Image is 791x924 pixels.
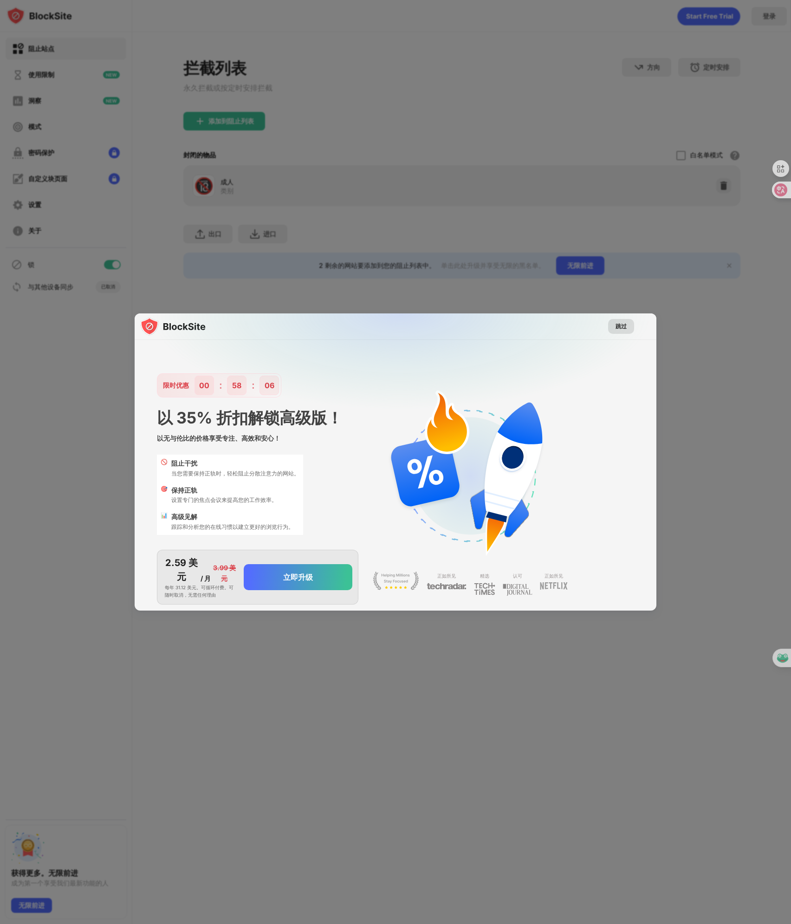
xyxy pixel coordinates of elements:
[213,564,236,582] font: 3.99 美元
[283,573,313,582] font: 立即升级
[171,523,294,530] font: 跟踪和分析您的在线习惯以建立更好的浏览行为。
[140,313,662,497] img: gradient.svg
[540,582,568,590] img: light-netflix.svg
[165,557,198,582] font: 2.59 美元
[165,585,233,598] font: 每年 31.12 美元。可循环付费。可随时取消，无需任何理由
[503,582,532,598] img: light-digital-journal.svg
[513,573,522,579] font: 认可
[171,513,197,521] font: 高级见解
[545,573,563,579] font: 正如所见
[161,512,168,519] font: 📊
[171,496,277,503] font: 设置专门的焦点会议来提高您的工作效率。
[427,582,467,590] img: light-techradar.svg
[474,582,495,595] img: light-techtimes.svg
[373,572,419,590] img: light-stay-focus.svg
[616,323,627,330] font: 跳过
[201,574,211,582] font: / 月
[437,573,456,579] font: 正如所见
[480,573,489,579] font: 精选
